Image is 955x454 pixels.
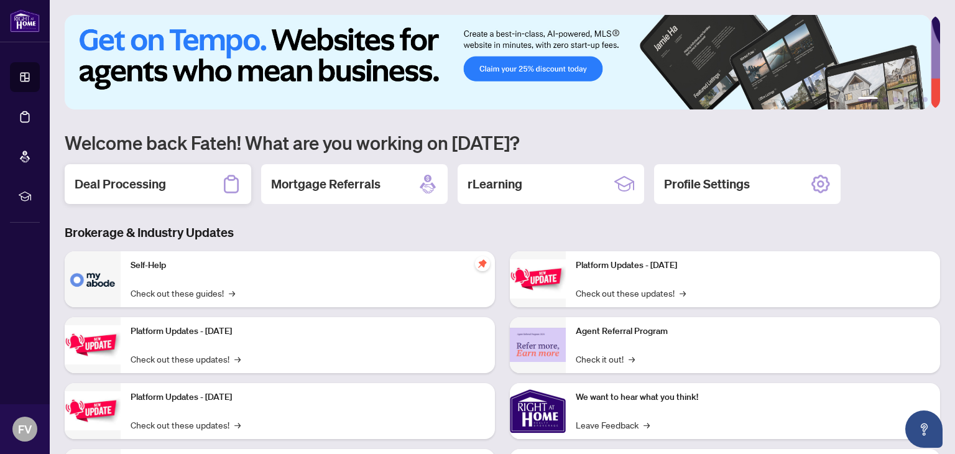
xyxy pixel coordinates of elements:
[75,175,166,193] h2: Deal Processing
[234,352,241,366] span: →
[131,325,485,338] p: Platform Updates - [DATE]
[229,286,235,300] span: →
[65,131,940,154] h1: Welcome back Fateh! What are you working on [DATE]?
[913,97,918,102] button: 5
[131,418,241,432] a: Check out these updates!→
[644,418,650,432] span: →
[131,391,485,404] p: Platform Updates - [DATE]
[905,410,943,448] button: Open asap
[18,420,32,438] span: FV
[65,251,121,307] img: Self-Help
[510,259,566,299] img: Platform Updates - June 23, 2025
[893,97,898,102] button: 3
[883,97,888,102] button: 2
[65,391,121,430] img: Platform Updates - July 21, 2025
[576,391,930,404] p: We want to hear what you think!
[475,256,490,271] span: pushpin
[65,224,940,241] h3: Brokerage & Industry Updates
[131,286,235,300] a: Check out these guides!→
[576,259,930,272] p: Platform Updates - [DATE]
[576,418,650,432] a: Leave Feedback→
[234,418,241,432] span: →
[903,97,908,102] button: 4
[680,286,686,300] span: →
[664,175,750,193] h2: Profile Settings
[65,15,931,109] img: Slide 0
[65,325,121,364] img: Platform Updates - September 16, 2025
[576,352,635,366] a: Check it out!→
[629,352,635,366] span: →
[576,286,686,300] a: Check out these updates!→
[131,352,241,366] a: Check out these updates!→
[468,175,522,193] h2: rLearning
[858,97,878,102] button: 1
[271,175,381,193] h2: Mortgage Referrals
[576,325,930,338] p: Agent Referral Program
[510,383,566,439] img: We want to hear what you think!
[510,328,566,362] img: Agent Referral Program
[923,97,928,102] button: 6
[10,9,40,32] img: logo
[131,259,485,272] p: Self-Help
